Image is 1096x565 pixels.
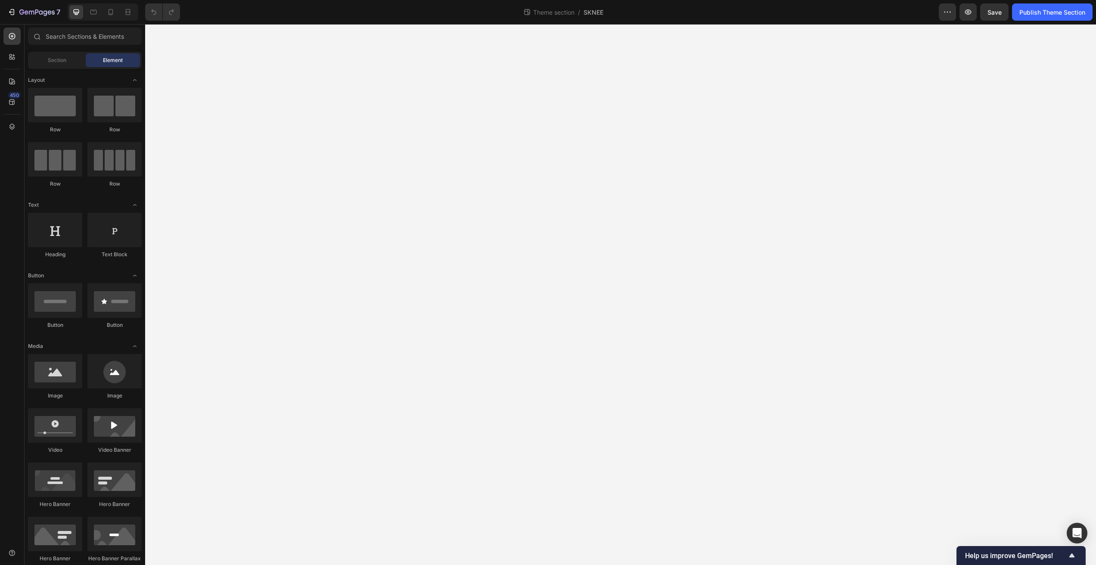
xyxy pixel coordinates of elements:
div: Hero Banner [28,555,82,562]
span: Help us improve GemPages! [965,552,1067,560]
div: Publish Theme Section [1019,8,1085,17]
span: Save [987,9,1002,16]
button: 7 [3,3,64,21]
div: Undo/Redo [145,3,180,21]
div: Row [28,180,82,188]
button: Publish Theme Section [1012,3,1093,21]
div: Heading [28,251,82,258]
div: Row [28,126,82,133]
input: Search Sections & Elements [28,28,142,45]
span: Element [103,56,123,64]
div: Video Banner [87,446,142,454]
div: Hero Banner Parallax [87,555,142,562]
span: Button [28,272,44,279]
span: Toggle open [128,73,142,87]
div: Image [87,392,142,400]
span: Theme section [531,8,576,17]
div: Row [87,126,142,133]
div: Text Block [87,251,142,258]
div: Hero Banner [28,500,82,508]
div: Button [28,321,82,329]
button: Show survey - Help us improve GemPages! [965,550,1077,561]
div: Row [87,180,142,188]
div: Hero Banner [87,500,142,508]
div: 450 [8,92,21,99]
button: Save [980,3,1009,21]
span: Layout [28,76,45,84]
span: Toggle open [128,339,142,353]
p: 7 [56,7,60,17]
div: Video [28,446,82,454]
iframe: Design area [145,24,1096,565]
span: Toggle open [128,269,142,282]
span: Section [48,56,66,64]
span: Text [28,201,39,209]
span: Toggle open [128,198,142,212]
span: SKNEE [584,8,603,17]
div: Open Intercom Messenger [1067,523,1087,543]
span: / [578,8,580,17]
div: Image [28,392,82,400]
span: Media [28,342,43,350]
div: Button [87,321,142,329]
